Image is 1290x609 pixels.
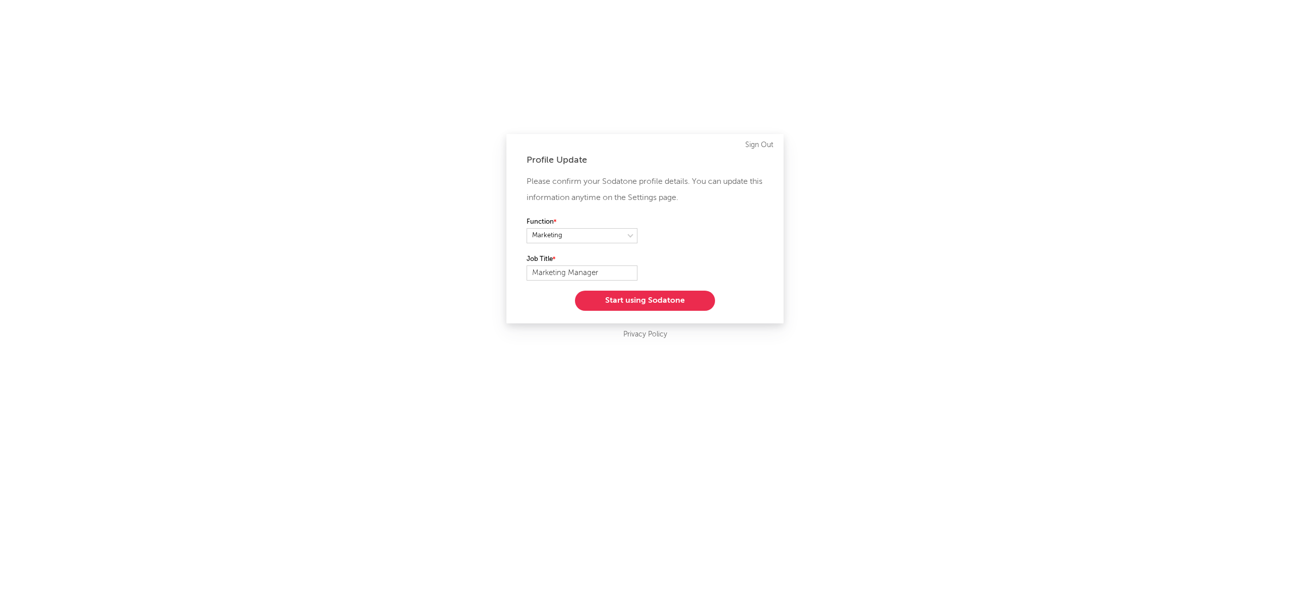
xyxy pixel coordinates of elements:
div: Profile Update [527,154,763,166]
button: Start using Sodatone [575,291,715,311]
a: Privacy Policy [623,328,667,341]
label: Function [527,216,637,228]
a: Sign Out [745,139,773,151]
p: Please confirm your Sodatone profile details. You can update this information anytime on the Sett... [527,174,763,206]
label: Job Title [527,253,637,265]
